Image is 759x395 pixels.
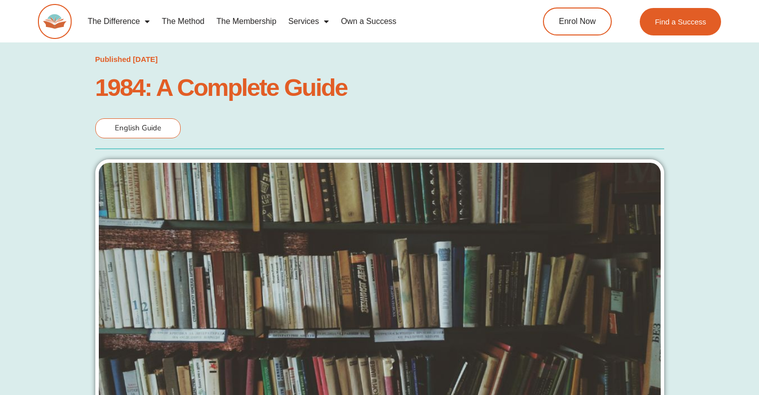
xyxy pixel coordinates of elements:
span: Find a Success [655,18,706,25]
span: English Guide [115,123,161,133]
span: Enrol Now [559,17,596,25]
span: Published [95,55,131,63]
a: Find a Success [640,8,721,35]
a: Services [282,10,335,33]
a: The Membership [211,10,282,33]
a: Own a Success [335,10,402,33]
a: The Method [156,10,210,33]
h1: 1984: A Complete Guide [95,76,664,98]
a: The Difference [82,10,156,33]
a: Published [DATE] [95,52,158,66]
nav: Menu [82,10,504,33]
time: [DATE] [133,55,158,63]
a: Enrol Now [543,7,612,35]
